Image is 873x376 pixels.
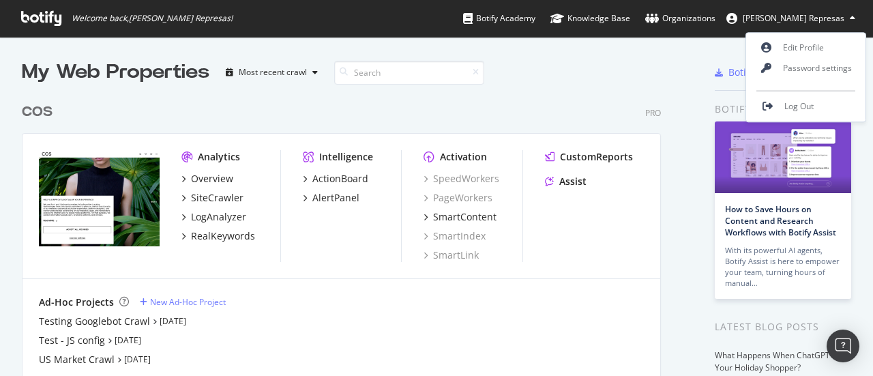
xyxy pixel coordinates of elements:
img: How to Save Hours on Content and Research Workflows with Botify Assist [715,121,851,193]
a: LogAnalyzer [181,210,246,224]
a: [DATE] [124,353,151,365]
a: PageWorkers [424,191,492,205]
a: [DATE] [115,334,141,346]
a: New Ad-Hoc Project [140,296,226,308]
a: What Happens When ChatGPT Is Your Holiday Shopper? [715,349,838,373]
a: Test - JS config [39,334,105,347]
div: SiteCrawler [191,191,243,205]
span: Log Out [784,101,814,113]
a: SmartContent [424,210,497,224]
a: COS [22,102,58,122]
button: [PERSON_NAME] Represas [715,8,866,29]
a: Assist [545,175,587,188]
div: Assist [559,175,587,188]
div: Open Intercom Messenger [827,330,859,362]
a: SpeedWorkers [424,172,499,186]
div: Organizations [645,12,715,25]
div: Overview [191,172,233,186]
div: Knowledge Base [550,12,630,25]
div: Analytics [198,150,240,164]
a: Overview [181,172,233,186]
button: Most recent crawl [220,61,323,83]
div: SmartContent [433,210,497,224]
div: LogAnalyzer [191,210,246,224]
img: https://www.cosstores.com [39,150,160,247]
div: Activation [440,150,487,164]
div: AlertPanel [312,191,359,205]
div: Most recent crawl [239,68,307,76]
div: CustomReports [560,150,633,164]
div: Pro [645,107,661,119]
div: With its powerful AI agents, Botify Assist is here to empower your team, turning hours of manual… [725,245,841,289]
a: Password settings [746,58,865,78]
a: How to Save Hours on Content and Research Workflows with Botify Assist [725,203,836,238]
div: COS [22,102,53,122]
a: CustomReports [545,150,633,164]
div: Intelligence [319,150,373,164]
a: US Market Crawl [39,353,115,366]
div: New Ad-Hoc Project [150,296,226,308]
a: AlertPanel [303,191,359,205]
a: SiteCrawler [181,191,243,205]
a: SmartIndex [424,229,486,243]
div: Latest Blog Posts [715,319,851,334]
input: Search [334,61,484,85]
div: My Web Properties [22,59,209,86]
div: Botify Academy [463,12,535,25]
a: [DATE] [160,315,186,327]
a: Testing Googlebot Crawl [39,315,150,328]
span: Duarte Represas [743,12,844,24]
div: Ad-Hoc Projects [39,295,114,309]
div: ActionBoard [312,172,368,186]
a: ActionBoard [303,172,368,186]
a: Botify Chrome Plugin [715,66,825,79]
a: SmartLink [424,248,479,262]
a: Edit Profile [746,38,865,58]
span: Welcome back, [PERSON_NAME] Represas ! [72,13,233,24]
a: Log Out [746,96,865,117]
div: Botify Chrome Plugin [728,66,825,79]
div: RealKeywords [191,229,255,243]
div: Botify news [715,102,851,117]
a: RealKeywords [181,229,255,243]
